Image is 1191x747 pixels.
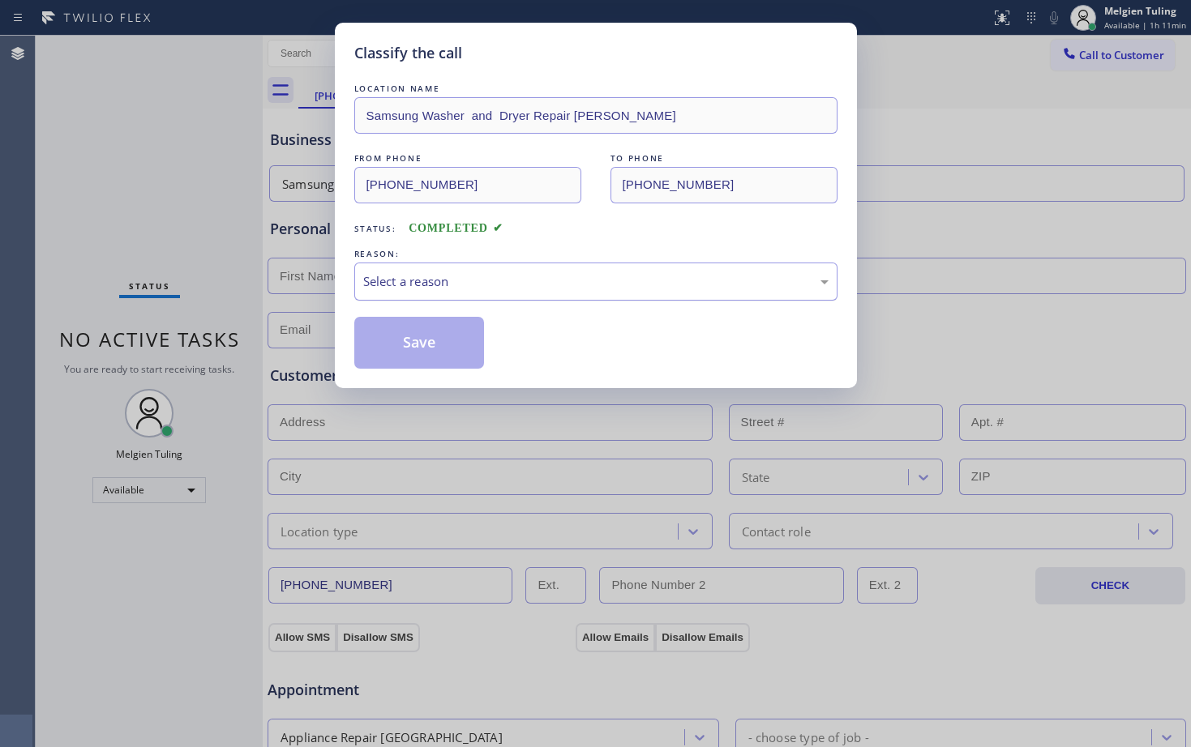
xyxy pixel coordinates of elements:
[354,317,485,369] button: Save
[610,150,838,167] div: TO PHONE
[610,167,838,203] input: To phone
[354,167,581,203] input: From phone
[354,80,838,97] div: LOCATION NAME
[354,42,462,64] h5: Classify the call
[354,245,838,263] div: REASON:
[363,272,829,291] div: Select a reason
[354,150,581,167] div: FROM PHONE
[354,223,396,234] span: Status:
[409,222,503,234] span: COMPLETED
